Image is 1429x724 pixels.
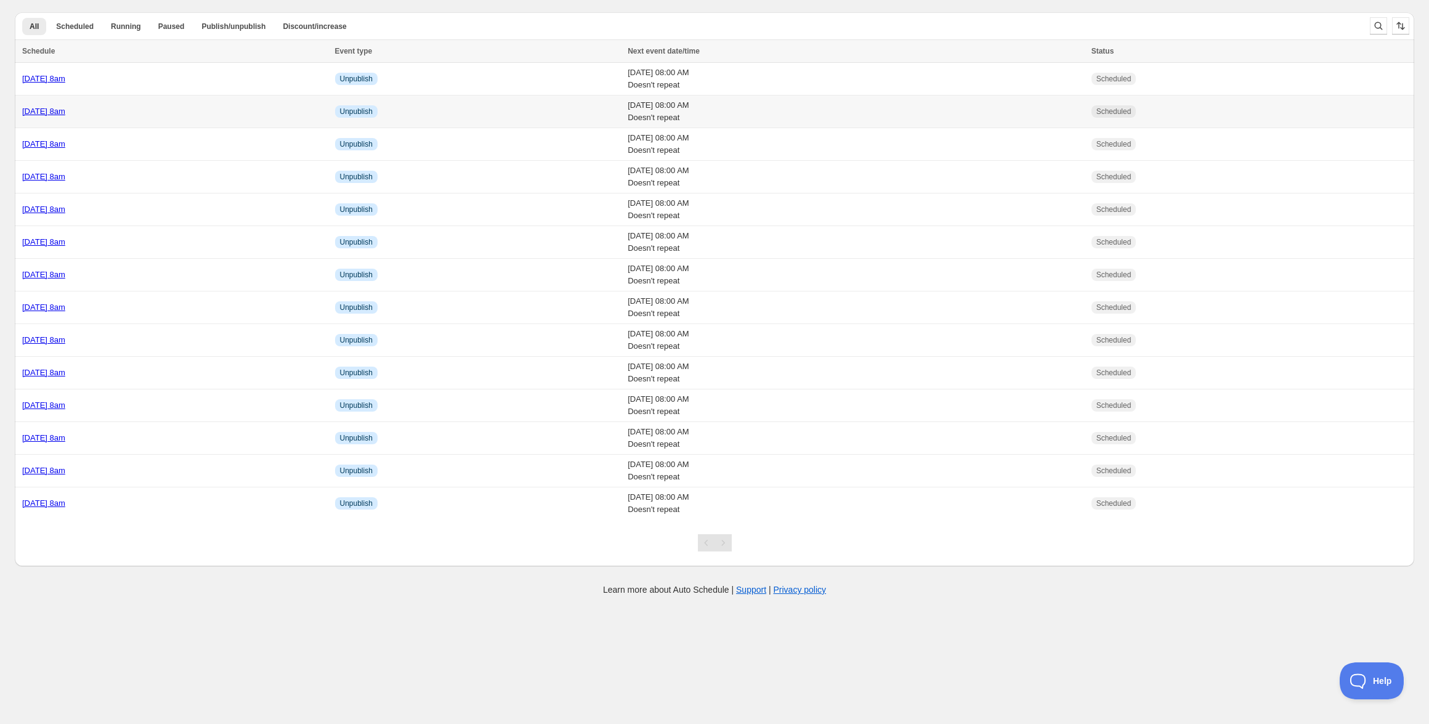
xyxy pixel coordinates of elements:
span: Scheduled [1096,433,1131,443]
a: [DATE] 8am [22,466,65,475]
a: [DATE] 8am [22,270,65,279]
a: [DATE] 8am [22,205,65,214]
span: Scheduled [1096,466,1131,476]
span: Scheduled [1096,303,1131,312]
span: Next event date/time [628,47,700,55]
span: Unpublish [340,466,373,476]
span: Scheduled [1096,107,1131,116]
span: Scheduled [1096,205,1131,214]
a: [DATE] 8am [22,139,65,148]
iframe: Toggle Customer Support [1340,662,1404,699]
span: Status [1091,47,1114,55]
td: [DATE] 08:00 AM Doesn't repeat [624,96,1087,128]
span: Unpublish [340,74,373,84]
span: Scheduled [1096,401,1131,410]
span: Unpublish [340,107,373,116]
button: Search and filter results [1370,17,1387,35]
span: All [30,22,39,31]
span: Scheduled [1096,172,1131,182]
a: [DATE] 8am [22,107,65,116]
a: [DATE] 8am [22,303,65,312]
td: [DATE] 08:00 AM Doesn't repeat [624,389,1087,422]
td: [DATE] 08:00 AM Doesn't repeat [624,226,1087,259]
span: Scheduled [1096,237,1131,247]
td: [DATE] 08:00 AM Doesn't repeat [624,422,1087,455]
span: Event type [335,47,373,55]
a: [DATE] 8am [22,335,65,344]
td: [DATE] 08:00 AM Doesn't repeat [624,324,1087,357]
td: [DATE] 08:00 AM Doesn't repeat [624,128,1087,161]
a: [DATE] 8am [22,401,65,410]
a: Privacy policy [774,585,827,595]
a: [DATE] 8am [22,368,65,377]
span: Scheduled [1096,335,1131,345]
span: Scheduled [1096,270,1131,280]
span: Unpublish [340,205,373,214]
span: Discount/increase [283,22,346,31]
span: Unpublish [340,172,373,182]
a: [DATE] 8am [22,172,65,181]
a: Support [736,585,766,595]
span: Schedule [22,47,55,55]
td: [DATE] 08:00 AM Doesn't repeat [624,455,1087,487]
nav: Pagination [698,534,732,551]
a: [DATE] 8am [22,237,65,246]
td: [DATE] 08:00 AM Doesn't repeat [624,291,1087,324]
a: [DATE] 8am [22,433,65,442]
td: [DATE] 08:00 AM Doesn't repeat [624,487,1087,520]
span: Unpublish [340,433,373,443]
span: Scheduled [1096,74,1131,84]
span: Scheduled [56,22,94,31]
span: Scheduled [1096,498,1131,508]
span: Unpublish [340,498,373,508]
span: Unpublish [340,401,373,410]
span: Unpublish [340,139,373,149]
td: [DATE] 08:00 AM Doesn't repeat [624,259,1087,291]
a: [DATE] 8am [22,74,65,83]
td: [DATE] 08:00 AM Doesn't repeat [624,63,1087,96]
span: Unpublish [340,270,373,280]
td: [DATE] 08:00 AM Doesn't repeat [624,357,1087,389]
td: [DATE] 08:00 AM Doesn't repeat [624,193,1087,226]
span: Publish/unpublish [201,22,265,31]
span: Unpublish [340,368,373,378]
span: Scheduled [1096,139,1131,149]
span: Unpublish [340,237,373,247]
span: Unpublish [340,335,373,345]
span: Unpublish [340,303,373,312]
button: Sort the results [1392,17,1409,35]
p: Learn more about Auto Schedule | | [603,584,826,596]
a: [DATE] 8am [22,498,65,508]
span: Running [111,22,141,31]
td: [DATE] 08:00 AM Doesn't repeat [624,161,1087,193]
span: Paused [158,22,185,31]
span: Scheduled [1096,368,1131,378]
